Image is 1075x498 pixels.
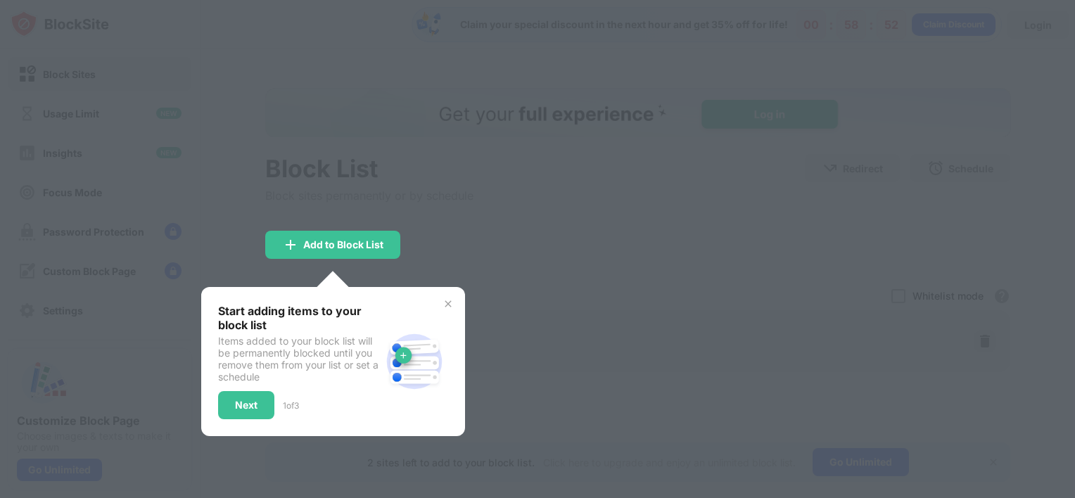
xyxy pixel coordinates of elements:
[218,335,381,383] div: Items added to your block list will be permanently blocked until you remove them from your list o...
[235,400,257,411] div: Next
[303,239,383,250] div: Add to Block List
[218,304,381,332] div: Start adding items to your block list
[443,298,454,309] img: x-button.svg
[283,400,299,411] div: 1 of 3
[381,328,448,395] img: block-site.svg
